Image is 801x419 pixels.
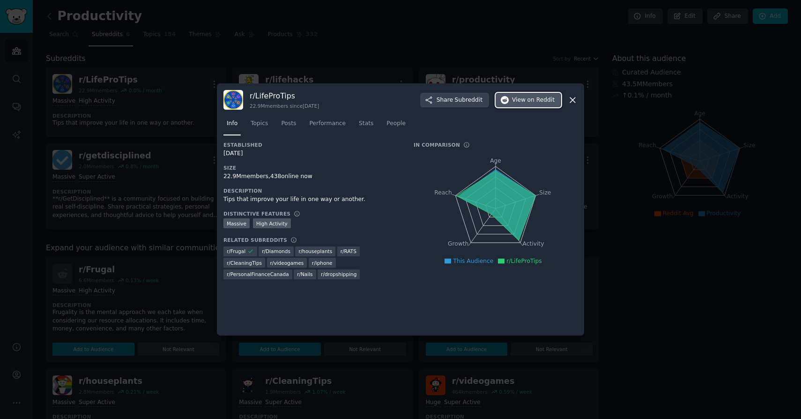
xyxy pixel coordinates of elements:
[251,120,268,128] span: Topics
[227,260,262,266] span: r/ CleaningTips
[386,120,406,128] span: People
[312,260,333,266] span: r/ iphone
[297,271,312,277] span: r/ Nails
[250,103,319,109] div: 22.9M members since [DATE]
[383,116,409,135] a: People
[434,189,452,196] tspan: Reach
[527,96,555,105] span: on Reddit
[223,165,400,171] h3: Size
[341,248,356,254] span: r/ RATS
[227,271,289,277] span: r/ PersonalFinanceCanada
[227,120,237,128] span: Info
[223,90,243,110] img: LifeProTips
[437,96,482,105] span: Share
[420,93,489,108] button: ShareSubreddit
[253,218,291,228] div: High Activity
[539,189,551,196] tspan: Size
[512,96,555,105] span: View
[223,218,250,228] div: Massive
[223,142,400,148] h3: Established
[227,248,245,254] span: r/ Frugal
[223,237,287,243] h3: Related Subreddits
[453,258,493,264] span: This Audience
[223,210,290,217] h3: Distinctive Features
[250,91,319,101] h3: r/ LifeProTips
[223,172,400,181] div: 22.9M members, 438 online now
[223,187,400,194] h3: Description
[223,195,400,204] div: Tips that improve your life in one way or another.
[506,258,541,264] span: r/LifeProTips
[414,142,460,148] h3: In Comparison
[490,157,501,164] tspan: Age
[523,241,544,247] tspan: Activity
[306,116,349,135] a: Performance
[281,120,296,128] span: Posts
[496,93,561,108] button: Viewon Reddit
[270,260,304,266] span: r/ videogames
[223,116,241,135] a: Info
[359,120,373,128] span: Stats
[321,271,356,277] span: r/ dropshipping
[278,116,299,135] a: Posts
[309,120,346,128] span: Performance
[262,248,290,254] span: r/ Diamonds
[223,150,400,158] div: [DATE]
[455,96,482,105] span: Subreddit
[247,116,271,135] a: Topics
[298,248,332,254] span: r/ houseplants
[356,116,377,135] a: Stats
[448,241,468,247] tspan: Growth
